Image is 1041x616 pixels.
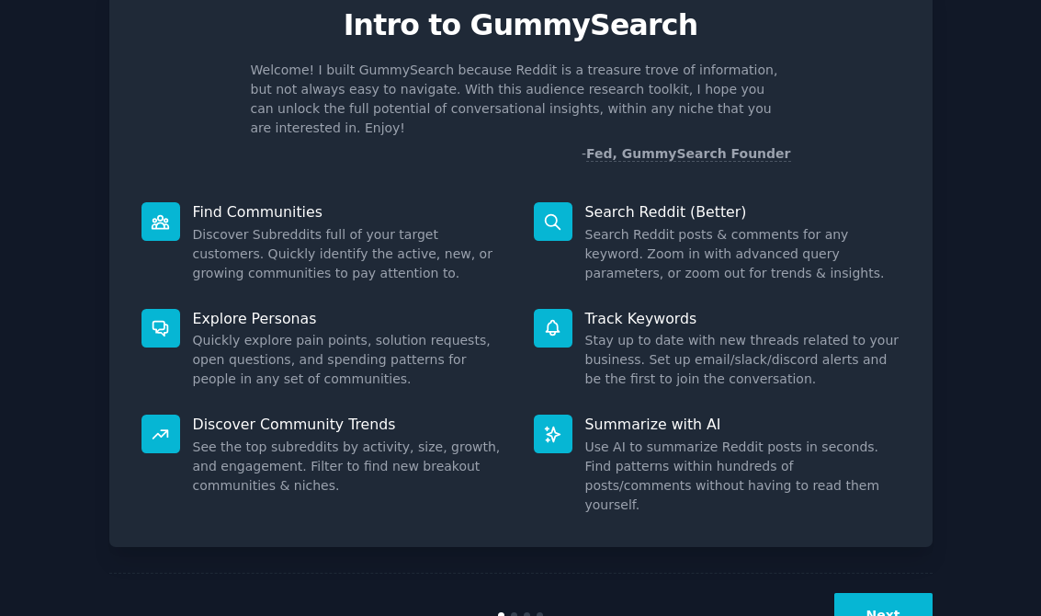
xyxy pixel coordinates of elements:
p: Welcome! I built GummySearch because Reddit is a treasure trove of information, but not always ea... [251,61,791,138]
dd: Stay up to date with new threads related to your business. Set up email/slack/discord alerts and ... [585,331,900,389]
p: Explore Personas [193,309,508,328]
p: Summarize with AI [585,415,900,434]
p: Discover Community Trends [193,415,508,434]
div: - [582,144,791,164]
dd: Use AI to summarize Reddit posts in seconds. Find patterns within hundreds of posts/comments with... [585,438,900,515]
p: Find Communities [193,202,508,222]
a: Fed, GummySearch Founder [586,146,791,162]
dd: See the top subreddits by activity, size, growth, and engagement. Filter to find new breakout com... [193,438,508,496]
p: Intro to GummySearch [129,9,913,41]
dd: Discover Subreddits full of your target customers. Quickly identify the active, new, or growing c... [193,225,508,283]
dd: Search Reddit posts & comments for any keyword. Zoom in with advanced query parameters, or zoom o... [585,225,900,283]
dd: Quickly explore pain points, solution requests, open questions, and spending patterns for people ... [193,331,508,389]
p: Search Reddit (Better) [585,202,900,222]
p: Track Keywords [585,309,900,328]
